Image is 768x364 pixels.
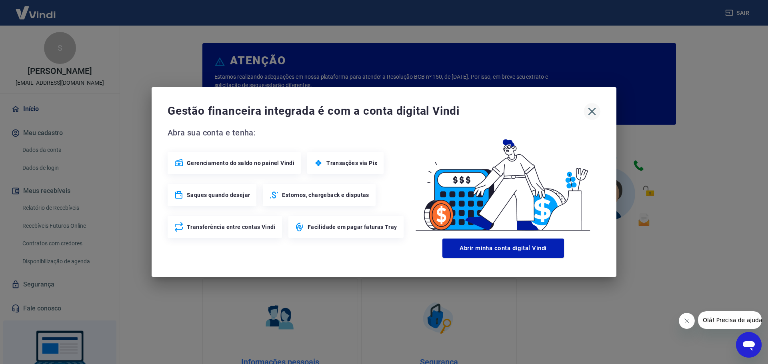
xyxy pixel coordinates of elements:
[282,191,369,199] span: Estornos, chargeback e disputas
[736,332,762,358] iframe: Botão para abrir a janela de mensagens
[308,223,397,231] span: Facilidade em pagar faturas Tray
[187,159,294,167] span: Gerenciamento do saldo no painel Vindi
[168,126,406,139] span: Abra sua conta e tenha:
[442,239,564,258] button: Abrir minha conta digital Vindi
[698,311,762,329] iframe: Mensagem da empresa
[5,6,67,12] span: Olá! Precisa de ajuda?
[168,103,584,119] span: Gestão financeira integrada é com a conta digital Vindi
[406,126,600,235] img: Good Billing
[326,159,377,167] span: Transações via Pix
[187,191,250,199] span: Saques quando desejar
[187,223,276,231] span: Transferência entre contas Vindi
[679,313,695,329] iframe: Fechar mensagem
